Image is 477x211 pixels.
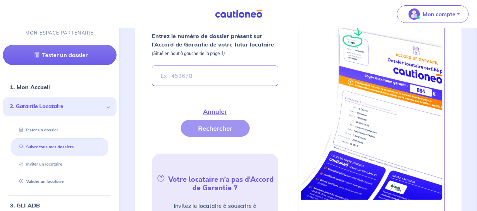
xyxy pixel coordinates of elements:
a: Valider un locataire [17,179,64,184]
em: (Situé en haut à gauche de la page 1) [152,51,225,56]
a: 3. GLI ADB [10,202,40,209]
div: 1. Mon Accueil [3,80,117,94]
div: Valider un locataire [11,176,108,187]
p: Mon compte [423,10,455,18]
button: Annuler [186,103,244,120]
div: Tester un dossier [11,124,108,136]
h5: Votre locataire n’a pas d’Accord de Garantie ? [155,173,276,192]
a: Tester un dossier [3,45,117,65]
span: 2. Garantie Locataire [10,103,104,111]
a: Tester un dossier [17,128,58,132]
input: Ex : 453678 [152,66,279,86]
a: Inviter un locataire [17,162,62,167]
div: 2. Garantie Locataire [3,97,117,116]
button: illu_account_valid_menu.svgMon compte [397,5,469,23]
a: Suivre tous mes dossiers [17,144,74,149]
div: Suivre tous mes dossiers [11,141,108,153]
p: MON ESPACE PARTENAIRE [25,30,94,36]
img: Cautioneo [212,10,265,18]
a: 1. Mon Accueil [10,83,50,91]
div: Inviter un locataire [11,159,108,170]
strong: Entrez le numéro de dossier présent sur l’Accord de Garantie de votre futur locataire [152,32,274,48]
img: illu_account_valid_menu.svg [409,8,420,20]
